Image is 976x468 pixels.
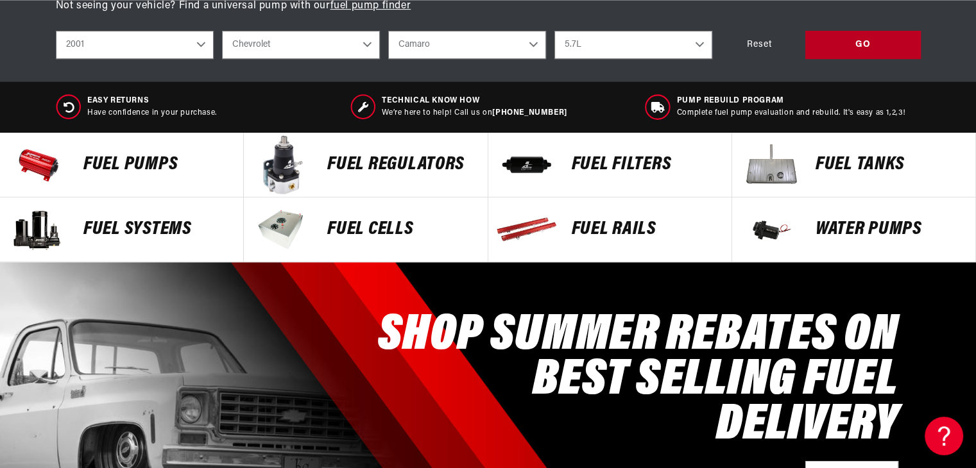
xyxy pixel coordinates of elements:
[388,31,546,59] select: Model
[87,96,217,106] span: Easy Returns
[805,31,921,60] div: GO
[382,96,567,106] span: Technical Know How
[327,155,474,174] p: FUEL REGULATORS
[495,197,559,262] img: FUEL Rails
[6,197,71,262] img: Fuel Systems
[732,133,976,197] a: Fuel Tanks Fuel Tanks
[732,197,976,262] a: Water Pumps Water Pumps
[554,31,712,59] select: Engine
[330,1,411,11] a: fuel pump finder
[572,155,719,174] p: FUEL FILTERS
[327,220,474,239] p: FUEL Cells
[488,197,732,262] a: FUEL Rails FUEL Rails
[250,133,314,197] img: FUEL REGULATORS
[83,220,230,239] p: Fuel Systems
[721,31,799,60] div: Reset
[488,133,732,197] a: FUEL FILTERS FUEL FILTERS
[56,31,214,59] select: Year
[816,220,963,239] p: Water Pumps
[87,108,217,119] p: Have confidence in your purchase.
[244,133,488,197] a: FUEL REGULATORS FUEL REGULATORS
[6,133,71,197] img: Fuel Pumps
[222,31,380,59] select: Make
[244,197,488,262] a: FUEL Cells FUEL Cells
[250,197,314,262] img: FUEL Cells
[495,133,559,197] img: FUEL FILTERS
[816,155,963,174] p: Fuel Tanks
[492,109,567,117] a: [PHONE_NUMBER]
[572,220,719,239] p: FUEL Rails
[677,96,906,106] span: Pump Rebuild program
[739,133,803,197] img: Fuel Tanks
[677,108,906,119] p: Complete fuel pump evaluation and rebuild. It's easy as 1,2,3!
[83,155,230,174] p: Fuel Pumps
[350,313,898,448] h2: SHOP SUMMER REBATES ON BEST SELLING FUEL DELIVERY
[739,197,803,262] img: Water Pumps
[382,108,567,119] p: We’re here to help! Call us on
